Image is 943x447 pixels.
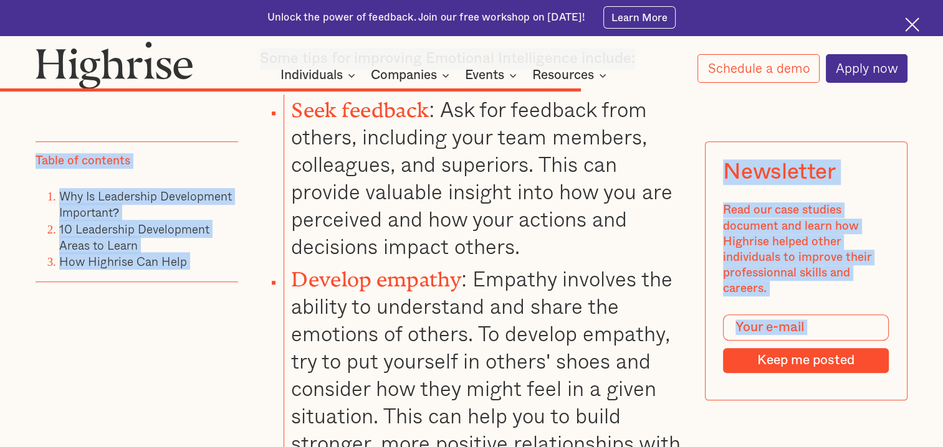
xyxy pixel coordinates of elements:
[371,68,437,83] div: Companies
[532,68,594,83] div: Resources
[291,267,461,281] strong: Develop empathy
[371,68,453,83] div: Companies
[280,68,359,83] div: Individuals
[724,314,889,373] form: Modal Form
[724,314,889,341] input: Your e-mail
[826,54,908,83] a: Apply now
[532,68,610,83] div: Resources
[36,41,193,88] img: Highrise logo
[267,11,585,25] div: Unlock the power of feedback. Join our free workshop on [DATE]!
[697,54,820,83] a: Schedule a demo
[905,17,919,32] img: Cross icon
[291,98,429,111] strong: Seek feedback
[465,68,520,83] div: Events
[724,203,889,297] div: Read our case studies document and learn how Highrise helped other individuals to improve their p...
[284,91,684,260] li: : Ask for feedback from others, including your team members, colleagues, and superiors. This can ...
[59,220,209,254] a: 10 Leadership Development Areas to Learn
[465,68,504,83] div: Events
[36,154,130,169] div: Table of contents
[280,68,343,83] div: Individuals
[59,187,232,222] a: Why Is Leadership Development Important?
[724,348,889,373] input: Keep me posted
[59,252,187,270] a: How Highrise Can Help
[603,6,676,29] a: Learn More
[724,159,836,185] div: Newsletter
